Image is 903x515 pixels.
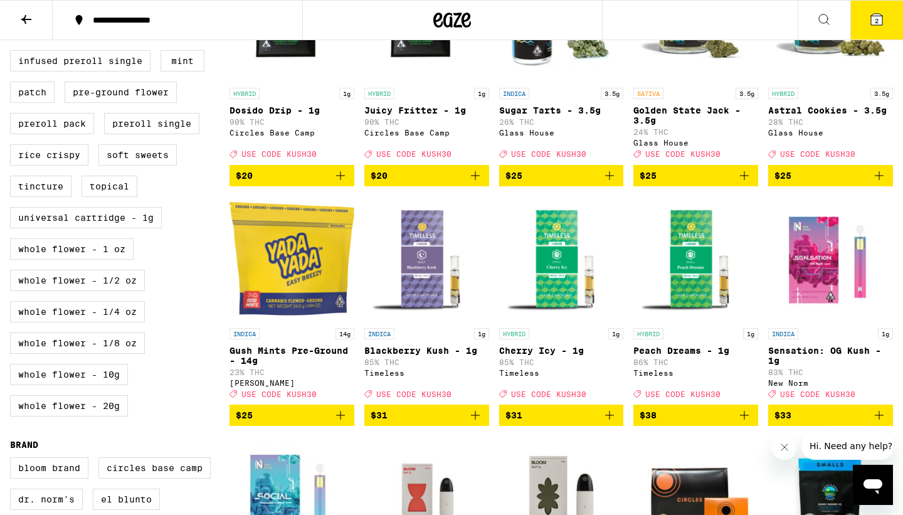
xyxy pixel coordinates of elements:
span: $20 [236,171,253,181]
p: Dosido Drip - 1g [230,105,354,115]
div: Glass House [633,139,758,147]
button: Add to bag [230,165,354,186]
button: 2 [850,1,903,40]
span: $20 [371,171,388,181]
label: Topical [82,176,137,197]
button: Add to bag [768,165,893,186]
button: Add to bag [633,165,758,186]
span: 2 [875,17,879,24]
div: Timeless [633,369,758,377]
div: Glass House [499,129,624,137]
a: Open page for Cherry Icy - 1g from Timeless [499,196,624,405]
p: INDICA [499,88,529,99]
p: Cherry Icy - 1g [499,346,624,356]
p: Sensation: OG Kush - 1g [768,346,893,366]
span: USE CODE KUSH30 [780,151,855,159]
legend: Brand [10,440,38,450]
label: Whole Flower - 1/2 oz [10,270,145,291]
p: Gush Mints Pre-Ground - 14g [230,346,354,366]
button: Add to bag [230,405,354,426]
p: 23% THC [230,368,354,376]
label: Whole Flower - 20g [10,395,128,417]
label: Dr. Norm's [10,489,83,510]
p: 3.5g [736,88,758,99]
iframe: Button to launch messaging window [853,465,893,505]
div: [PERSON_NAME] [230,379,354,387]
label: Preroll Pack [10,113,94,134]
p: HYBRID [499,328,529,339]
div: Timeless [499,369,624,377]
p: 3.5g [870,88,893,99]
button: Add to bag [364,405,489,426]
label: Infused Preroll Single [10,50,150,72]
div: New Norm [768,379,893,387]
p: 3.5g [601,88,623,99]
div: Circles Base Camp [230,129,354,137]
label: Circles Base Camp [98,457,211,479]
p: 83% THC [768,368,893,376]
p: HYBRID [768,88,798,99]
span: USE CODE KUSH30 [511,151,586,159]
label: Universal Cartridge - 1g [10,207,162,228]
img: Timeless - Peach Dreams - 1g [633,196,758,322]
p: HYBRID [633,328,663,339]
p: 1g [474,328,489,339]
p: Juicy Fritter - 1g [364,105,489,115]
iframe: Message from company [802,432,893,460]
label: Whole Flower - 1/8 oz [10,332,145,354]
p: 24% THC [633,128,758,136]
p: 28% THC [768,118,893,126]
p: 1g [474,88,489,99]
p: Sugar Tarts - 3.5g [499,105,624,115]
p: 85% THC [364,358,489,366]
p: 1g [743,328,758,339]
p: 14g [335,328,354,339]
span: USE CODE KUSH30 [376,390,451,398]
img: New Norm - Sensation: OG Kush - 1g [768,196,893,322]
button: Add to bag [499,405,624,426]
span: USE CODE KUSH30 [376,151,451,159]
p: 85% THC [499,358,624,366]
span: USE CODE KUSH30 [241,390,317,398]
span: $31 [371,410,388,420]
p: INDICA [364,328,394,339]
span: $33 [774,410,791,420]
label: Rice Crispy [10,144,88,166]
p: 26% THC [499,118,624,126]
label: Mint [161,50,204,72]
iframe: Close message [772,435,797,460]
label: Whole Flower - 1 oz [10,238,134,260]
p: Golden State Jack - 3.5g [633,105,758,125]
span: $25 [640,171,657,181]
p: 1g [608,328,623,339]
label: Pre-ground Flower [65,82,177,103]
label: Patch [10,82,55,103]
p: Peach Dreams - 1g [633,346,758,356]
p: 1g [339,88,354,99]
span: $25 [774,171,791,181]
label: Preroll Single [104,113,199,134]
label: Whole Flower - 1/4 oz [10,301,145,322]
label: El Blunto [93,489,160,510]
div: Glass House [768,129,893,137]
div: Circles Base Camp [364,129,489,137]
a: Open page for Blackberry Kush - 1g from Timeless [364,196,489,405]
p: Astral Cookies - 3.5g [768,105,893,115]
p: 86% THC [633,358,758,366]
button: Add to bag [633,405,758,426]
span: USE CODE KUSH30 [780,390,855,398]
span: USE CODE KUSH30 [241,151,317,159]
span: $31 [505,410,522,420]
img: Yada Yada - Gush Mints Pre-Ground - 14g [230,196,354,322]
button: Add to bag [768,405,893,426]
p: INDICA [230,328,260,339]
p: INDICA [768,328,798,339]
label: Bloom Brand [10,457,88,479]
span: $38 [640,410,657,420]
p: HYBRID [364,88,394,99]
span: $25 [505,171,522,181]
label: Soft Sweets [98,144,177,166]
p: 1g [878,328,893,339]
span: $25 [236,410,253,420]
